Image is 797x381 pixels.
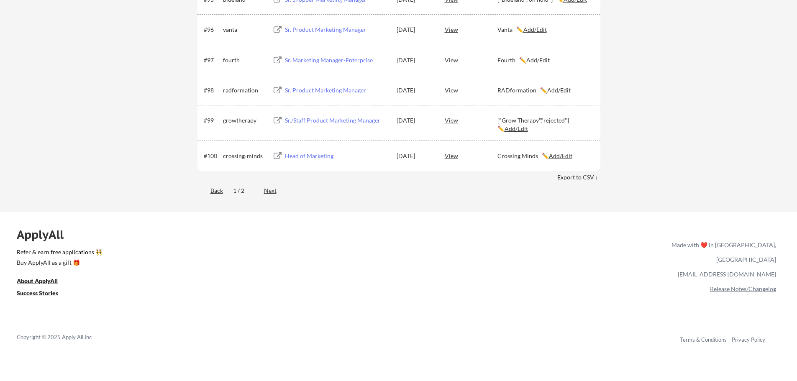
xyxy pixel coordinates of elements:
[523,26,547,33] u: Add/Edit
[710,285,776,292] a: Release Notes/Changelog
[557,173,600,182] div: Export to CSV ↓
[17,289,69,299] a: Success Stories
[497,116,593,133] div: ["Grow Therapy","rejected"] ✏️
[285,26,389,34] div: Sr. Product Marketing Manager
[204,116,220,125] div: #99
[17,276,69,287] a: About ApplyAll
[445,113,497,128] div: View
[223,116,265,125] div: growtherapy
[17,249,497,258] a: Refer & earn free applications 👯‍♀️
[223,86,265,95] div: radformation
[668,238,776,267] div: Made with ❤️ in [GEOGRAPHIC_DATA], [GEOGRAPHIC_DATA]
[223,152,265,160] div: crossing-minds
[497,56,593,64] div: Fourth ✏️
[204,86,220,95] div: #98
[204,26,220,34] div: #96
[732,336,765,343] a: Privacy Policy
[204,56,220,64] div: #97
[233,187,254,195] div: 1 / 2
[17,277,58,284] u: About ApplyAll
[17,333,113,342] div: Copyright © 2025 Apply All Inc
[497,152,593,160] div: Crossing Minds ✏️
[445,52,497,67] div: View
[397,86,433,95] div: [DATE]
[17,260,100,266] div: Buy ApplyAll as a gift 🎁
[223,26,265,34] div: vanta
[397,152,433,160] div: [DATE]
[445,22,497,37] div: View
[17,228,73,242] div: ApplyAll
[397,116,433,125] div: [DATE]
[285,152,389,160] div: Head of Marketing
[285,56,389,64] div: Sr. Marketing Manager-Enterprise
[17,258,100,268] a: Buy ApplyAll as a gift 🎁
[197,187,223,195] div: Back
[547,87,571,94] u: Add/Edit
[285,86,389,95] div: Sr. Product Marketing Manager
[397,26,433,34] div: [DATE]
[397,56,433,64] div: [DATE]
[445,82,497,97] div: View
[526,56,550,64] u: Add/Edit
[680,336,727,343] a: Terms & Conditions
[204,152,220,160] div: #100
[549,152,572,159] u: Add/Edit
[678,271,776,278] a: [EMAIL_ADDRESS][DOMAIN_NAME]
[285,116,389,125] div: Sr./Staff Product Marketing Manager
[497,26,593,34] div: Vanta ✏️
[497,86,593,95] div: RADformation ✏️
[445,148,497,163] div: View
[264,187,286,195] div: Next
[223,56,265,64] div: fourth
[505,125,528,132] u: Add/Edit
[17,289,58,297] u: Success Stories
